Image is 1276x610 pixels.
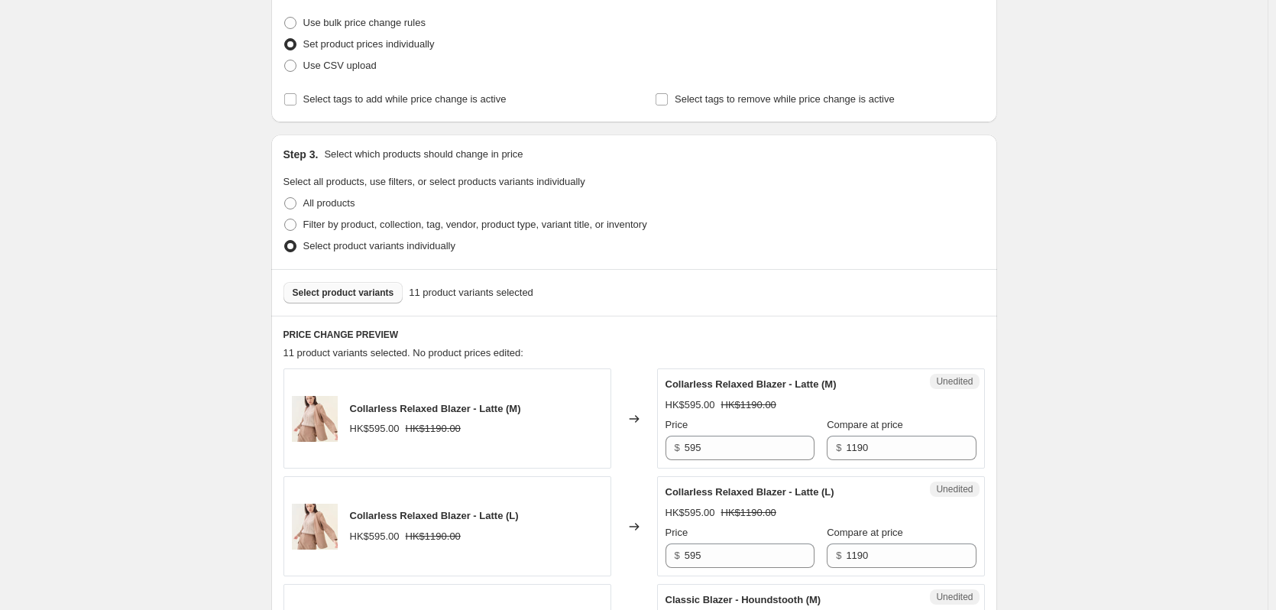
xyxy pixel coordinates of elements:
span: Select product variants [293,287,394,299]
h2: Step 3. [283,147,319,162]
span: HK$1190.00 [406,423,461,434]
span: Unedited [936,591,973,603]
span: Unedited [936,375,973,388]
span: Filter by product, collection, tag, vendor, product type, variant title, or inventory [303,219,647,230]
span: Classic Blazer - Houndstooth (M) [666,594,821,605]
span: $ [675,550,680,561]
span: Unedited [936,483,973,495]
img: CollarlessBlazerLatte7702_80x.jpg [292,504,338,550]
span: Compare at price [827,419,903,430]
span: HK$1190.00 [721,507,776,518]
span: 11 product variants selected [409,285,533,300]
span: HK$1190.00 [721,399,776,410]
span: HK$595.00 [666,399,715,410]
span: HK$595.00 [666,507,715,518]
span: Collarless Relaxed Blazer - Latte (M) [666,378,837,390]
span: $ [675,442,680,453]
span: Use CSV upload [303,60,377,71]
span: Select all products, use filters, or select products variants individually [283,176,585,187]
span: Collarless Relaxed Blazer - Latte (M) [350,403,521,414]
span: 11 product variants selected. No product prices edited: [283,347,523,359]
span: Price [666,419,688,430]
span: HK$1190.00 [406,531,461,542]
span: Select tags to remove while price change is active [675,93,895,105]
span: HK$595.00 [350,531,400,542]
span: Price [666,527,688,538]
span: All products [303,197,355,209]
span: Collarless Relaxed Blazer - Latte (L) [350,510,519,521]
p: Select which products should change in price [324,147,523,162]
span: Set product prices individually [303,38,435,50]
h6: PRICE CHANGE PREVIEW [283,329,985,341]
span: HK$595.00 [350,423,400,434]
span: Compare at price [827,527,903,538]
span: Use bulk price change rules [303,17,426,28]
span: $ [836,550,841,561]
span: $ [836,442,841,453]
span: Select product variants individually [303,240,455,251]
img: CollarlessBlazerLatte7702_80x.jpg [292,396,338,442]
span: Select tags to add while price change is active [303,93,507,105]
button: Select product variants [283,282,403,303]
span: Collarless Relaxed Blazer - Latte (L) [666,486,834,498]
